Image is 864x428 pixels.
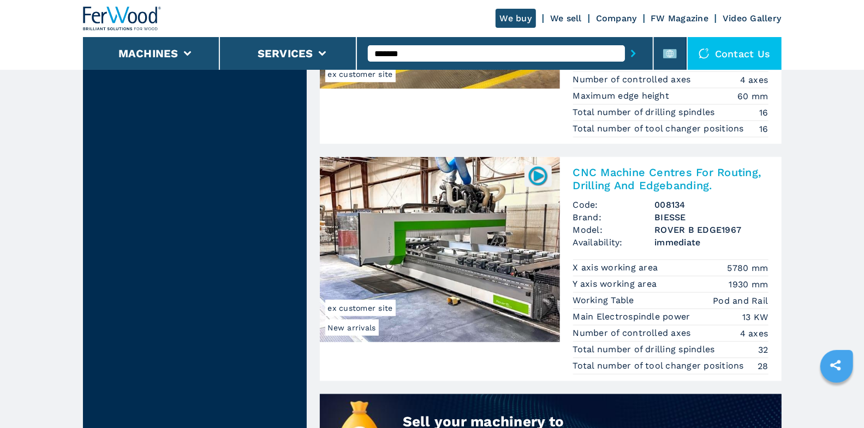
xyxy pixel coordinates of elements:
em: 16 [759,106,768,119]
button: Machines [118,47,178,60]
em: 28 [758,360,768,372]
img: Contact us [699,48,710,59]
span: immediate [655,236,768,249]
h3: 008134 [655,198,768,211]
span: Brand: [573,211,655,224]
span: ex customer site [325,66,396,82]
p: Working Table [573,294,637,306]
img: Ferwood [83,7,162,31]
a: We sell [550,13,582,23]
span: ex customer site [325,300,396,316]
span: New arrivals [325,320,379,336]
p: Y axis working area [573,278,660,290]
img: CNC Machine Centres For Routing, Drilling And Edgebanding. BIESSE ROVER B EDGE1967 [320,157,560,342]
span: Code: [573,198,655,211]
p: Number of controlled axes [573,327,694,339]
div: Contact us [688,37,782,70]
a: Company [596,13,637,23]
p: Total number of drilling spindles [573,343,718,355]
span: Model: [573,224,655,236]
em: 4 axes [740,327,768,340]
span: Availability: [573,236,655,249]
a: sharethis [822,352,849,379]
p: Total number of tool changer positions [573,123,747,135]
img: 008134 [527,165,549,186]
em: 1930 mm [729,278,768,291]
h3: BIESSE [655,211,768,224]
a: FW Magazine [651,13,709,23]
a: We buy [496,9,537,28]
p: Main Electrospindle power [573,311,694,323]
p: X axis working area [573,262,661,274]
a: Video Gallery [723,13,781,23]
p: Total number of tool changer positions [573,360,747,372]
p: Total number of drilling spindles [573,106,718,118]
em: 16 [759,123,768,135]
p: Number of controlled axes [573,74,694,86]
em: 60 mm [737,90,768,103]
h3: ROVER B EDGE1967 [655,224,768,236]
em: Pod and Rail [713,294,768,307]
em: 4 axes [740,74,768,86]
a: CNC Machine Centres For Routing, Drilling And Edgebanding. BIESSE ROVER B EDGE1967New arrivalsex ... [320,157,782,381]
p: Maximum edge height [573,90,672,102]
em: 13 KW [742,311,768,323]
iframe: Chat [818,379,856,420]
h2: CNC Machine Centres For Routing, Drilling And Edgebanding. [573,166,768,192]
em: 32 [758,343,768,356]
button: submit-button [625,41,642,66]
em: 5780 mm [728,262,768,274]
button: Services [258,47,313,60]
